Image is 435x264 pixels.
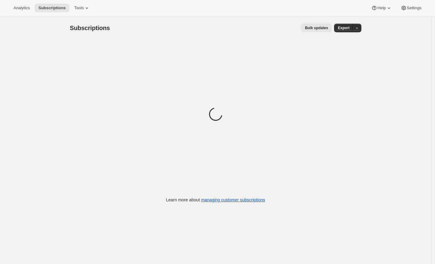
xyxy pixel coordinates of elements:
span: Settings [407,6,422,10]
button: Tools [71,4,94,12]
button: Help [368,4,395,12]
span: Tools [74,6,84,10]
a: managing customer subscriptions [201,197,265,202]
button: Bulk updates [301,24,332,32]
span: Analytics [13,6,30,10]
span: Subscriptions [38,6,66,10]
button: Subscriptions [35,4,69,12]
button: Export [334,24,353,32]
button: Analytics [10,4,33,12]
span: Help [377,6,386,10]
span: Subscriptions [70,25,110,31]
span: Bulk updates [305,25,328,30]
button: Settings [397,4,425,12]
span: Export [338,25,349,30]
p: Learn more about [166,197,265,203]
